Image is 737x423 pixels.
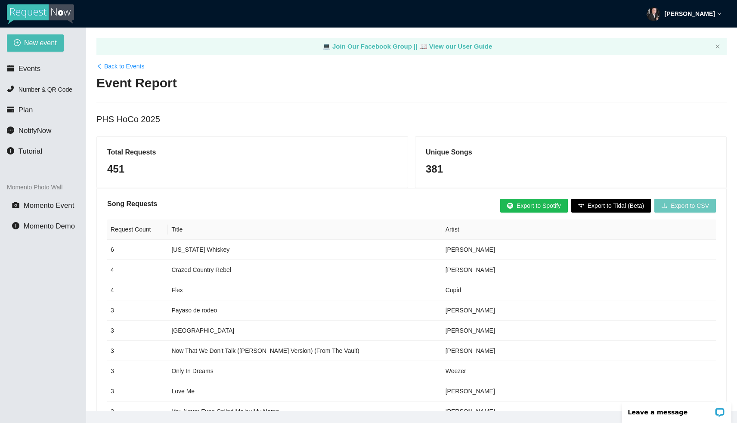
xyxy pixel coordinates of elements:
[96,113,727,126] div: PHS HoCo 2025
[12,201,19,209] span: camera
[107,341,168,361] td: 3
[322,43,419,50] a: laptop Join Our Facebook Group ||
[107,147,397,157] h5: Total Requests
[107,219,168,240] th: Request Count
[7,127,14,134] span: message
[654,199,716,213] button: downloadExport to CSV
[24,201,74,210] span: Momento Event
[442,300,716,321] td: [PERSON_NAME]
[616,396,737,423] iframe: LiveChat chat widget
[168,401,442,422] td: You Never Even Called Me by My Name
[665,10,715,17] strong: [PERSON_NAME]
[517,201,561,210] span: Export to Spotify
[96,63,102,69] span: left
[107,260,168,280] td: 4
[168,321,442,341] td: [GEOGRAPHIC_DATA]
[442,260,716,280] td: [PERSON_NAME]
[168,341,442,361] td: Now That We Don't Talk ([PERSON_NAME] Version) (From The Vault)
[7,85,14,93] span: phone
[442,381,716,401] td: [PERSON_NAME]
[107,381,168,401] td: 3
[107,401,168,422] td: 3
[19,65,40,73] span: Events
[96,62,144,71] a: leftBack to Events
[168,381,442,401] td: Love Me
[717,12,722,16] span: down
[7,147,14,154] span: info-circle
[715,44,720,49] span: close
[322,43,331,50] span: laptop
[19,106,33,114] span: Plan
[168,300,442,321] td: Payaso de rodeo
[442,321,716,341] td: [PERSON_NAME]
[715,44,720,49] button: close
[426,161,716,177] div: 381
[168,361,442,381] td: Only In Dreams
[7,4,74,24] img: RequestNow
[500,199,568,213] button: Export to Spotify
[442,240,716,260] td: [PERSON_NAME]
[419,43,427,50] span: laptop
[107,300,168,321] td: 3
[168,219,442,240] th: Title
[588,201,644,210] span: Export to Tidal (Beta)
[168,260,442,280] td: Crazed Country Rebel
[107,161,397,177] div: 451
[24,222,75,230] span: Momento Demo
[107,240,168,260] td: 6
[14,39,21,47] span: plus-circle
[107,280,168,300] td: 4
[107,321,168,341] td: 3
[19,127,51,135] span: NotifyNow
[661,203,667,210] span: download
[168,280,442,300] td: Flex
[19,147,42,155] span: Tutorial
[107,361,168,381] td: 3
[419,43,492,50] a: laptop View our User Guide
[19,86,72,93] span: Number & QR Code
[442,341,716,361] td: [PERSON_NAME]
[571,199,651,213] button: Export to Tidal (Beta)
[442,361,716,381] td: Weezer
[168,240,442,260] td: [US_STATE] Whiskey
[7,106,14,113] span: credit-card
[96,74,727,92] h2: Event Report
[7,34,64,52] button: plus-circleNew event
[24,37,57,48] span: New event
[426,147,716,157] h5: Unique Songs
[671,201,709,210] span: Export to CSV
[12,222,19,229] span: info-circle
[442,280,716,300] td: Cupid
[442,401,716,422] td: [PERSON_NAME]
[7,65,14,72] span: calendar
[442,219,716,240] th: Artist
[107,199,157,209] h5: Song Requests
